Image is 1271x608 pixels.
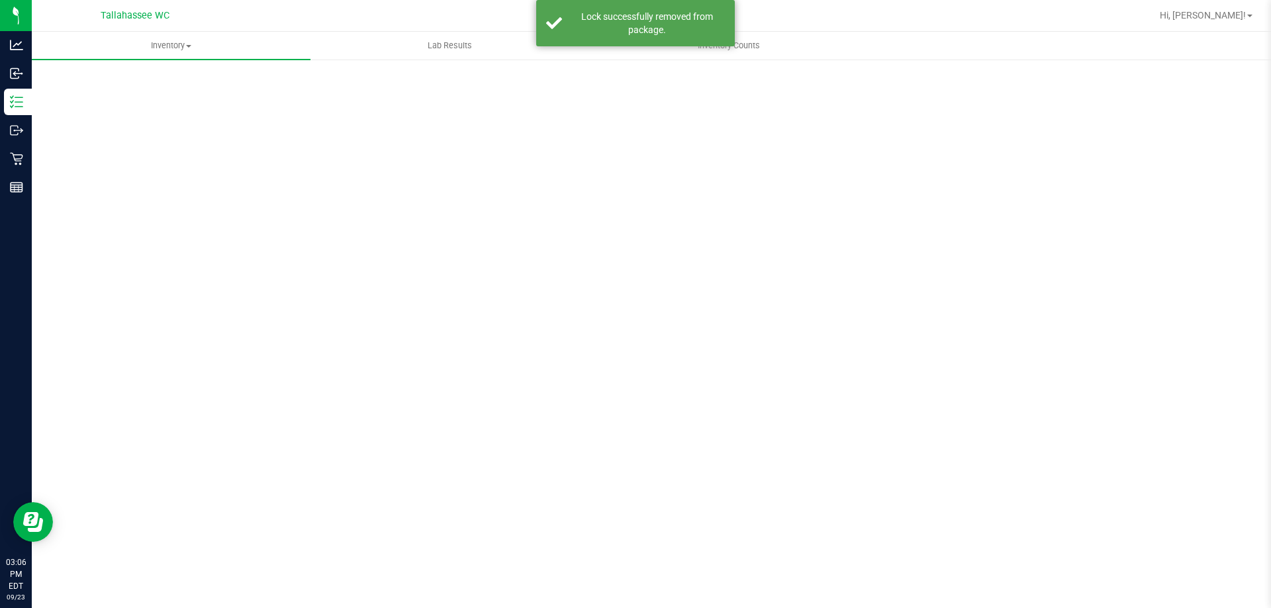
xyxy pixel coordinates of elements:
[1160,10,1246,21] span: Hi, [PERSON_NAME]!
[410,40,490,52] span: Lab Results
[32,32,310,60] a: Inventory
[10,38,23,52] inline-svg: Analytics
[10,181,23,194] inline-svg: Reports
[310,32,589,60] a: Lab Results
[6,592,26,602] p: 09/23
[10,152,23,165] inline-svg: Retail
[10,124,23,137] inline-svg: Outbound
[10,95,23,109] inline-svg: Inventory
[13,502,53,542] iframe: Resource center
[10,67,23,80] inline-svg: Inbound
[569,10,725,36] div: Lock successfully removed from package.
[101,10,169,21] span: Tallahassee WC
[32,40,310,52] span: Inventory
[6,556,26,592] p: 03:06 PM EDT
